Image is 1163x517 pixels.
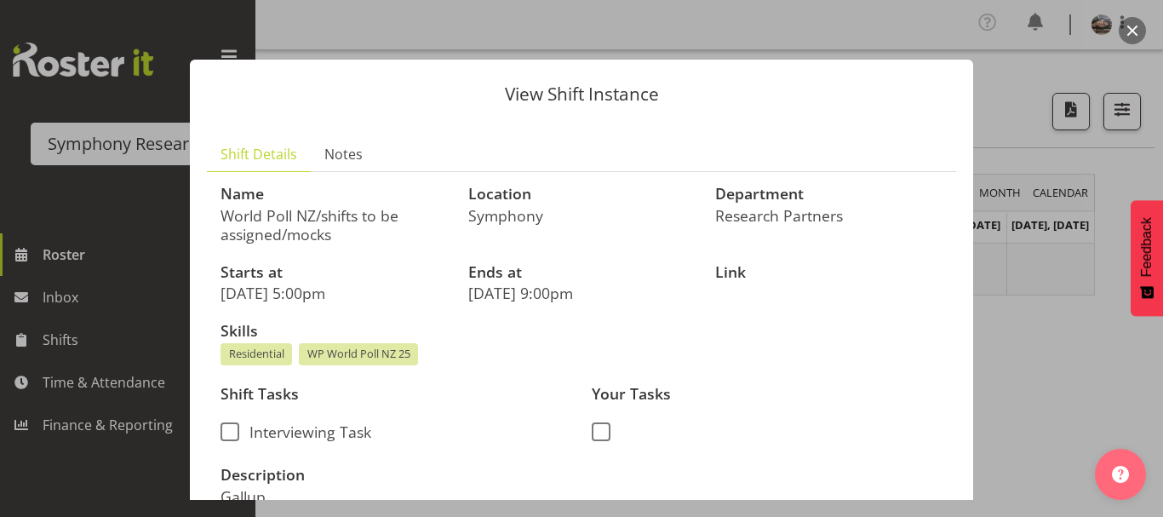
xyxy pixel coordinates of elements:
[592,386,942,403] h3: Your Tasks
[221,487,571,506] p: Gallup
[229,346,284,362] span: Residential
[221,467,571,484] h3: Description
[207,85,956,103] p: View Shift Instance
[221,284,448,302] p: [DATE] 5:00pm
[715,206,942,225] p: Research Partners
[221,144,297,164] span: Shift Details
[1112,466,1129,483] img: help-xxl-2.png
[221,386,571,403] h3: Shift Tasks
[221,264,448,281] h3: Starts at
[239,422,371,441] span: Interviewing Task
[221,206,448,244] p: World Poll NZ/shifts to be assigned/mocks
[715,186,942,203] h3: Department
[307,346,410,362] span: WP World Poll NZ 25
[715,264,942,281] h3: Link
[468,186,696,203] h3: Location
[468,206,696,225] p: Symphony
[468,284,696,302] p: [DATE] 9:00pm
[324,144,363,164] span: Notes
[221,186,448,203] h3: Name
[1131,200,1163,316] button: Feedback - Show survey
[468,264,696,281] h3: Ends at
[1139,217,1154,277] span: Feedback
[221,323,942,340] h3: Skills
